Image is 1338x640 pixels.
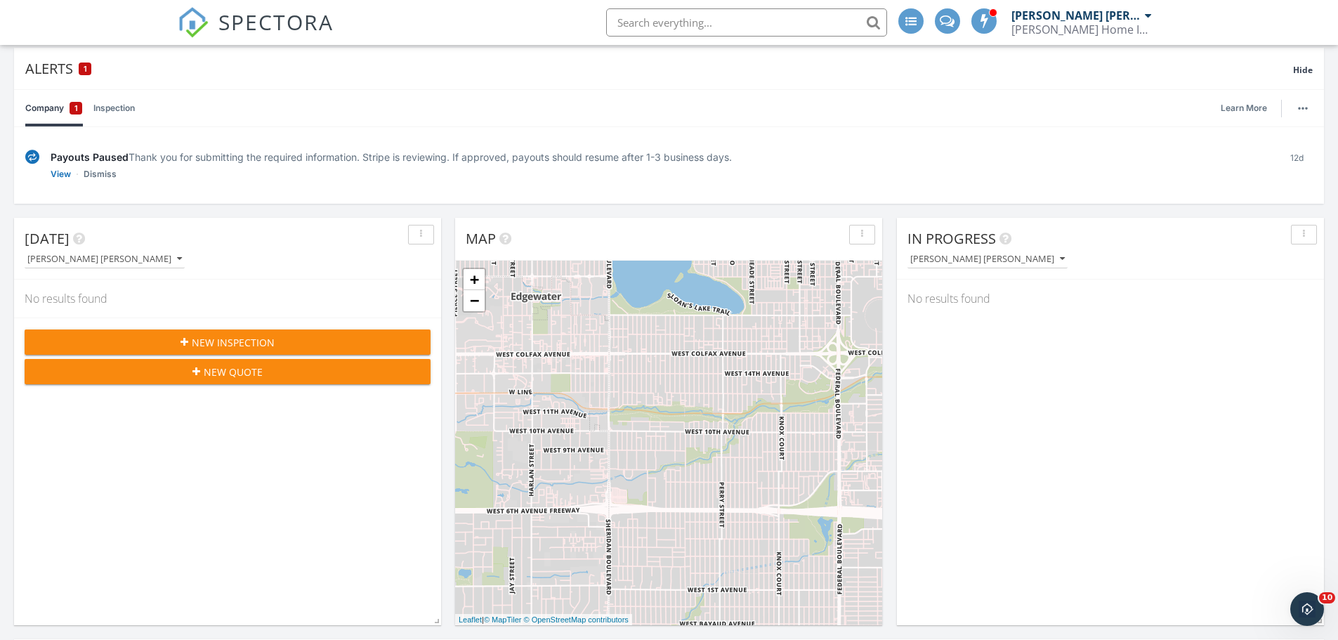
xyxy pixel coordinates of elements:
div: Thank you for submitting the required information. Stripe is reviewing. If approved, payouts shou... [51,150,1270,164]
a: Leaflet [459,615,482,624]
button: New Inspection [25,329,431,355]
div: No results found [14,280,441,318]
span: Map [466,229,496,248]
div: No results found [897,280,1324,318]
a: SPECTORA [178,19,334,48]
span: SPECTORA [218,7,334,37]
a: © MapTiler [484,615,522,624]
span: 1 [74,101,78,115]
a: © OpenStreetMap contributors [524,615,629,624]
a: Company [25,90,82,126]
span: Payouts Paused [51,151,129,163]
iframe: Intercom live chat [1290,592,1324,626]
div: [PERSON_NAME] [PERSON_NAME] [27,254,182,264]
span: 10 [1319,592,1335,603]
a: Zoom out [464,290,485,311]
div: [PERSON_NAME] [PERSON_NAME] [1011,8,1141,22]
a: Learn More [1221,101,1275,115]
span: Hide [1293,64,1313,76]
div: Shepard Home Inspections, LLC [1011,22,1152,37]
span: 1 [84,64,87,74]
input: Search everything... [606,8,887,37]
span: New Quote [204,365,263,379]
div: 12d [1281,150,1313,181]
button: New Quote [25,359,431,384]
button: [PERSON_NAME] [PERSON_NAME] [25,250,185,269]
span: New Inspection [192,335,275,350]
div: Alerts [25,59,1293,78]
a: Inspection [93,90,135,126]
button: [PERSON_NAME] [PERSON_NAME] [907,250,1068,269]
span: [DATE] [25,229,70,248]
a: Zoom in [464,269,485,290]
div: | [455,614,632,626]
a: Dismiss [84,167,117,181]
img: ellipsis-632cfdd7c38ec3a7d453.svg [1298,107,1308,110]
span: In Progress [907,229,996,248]
div: [PERSON_NAME] [PERSON_NAME] [910,254,1065,264]
img: under-review-2fe708636b114a7f4b8d.svg [25,150,39,164]
img: The Best Home Inspection Software - Spectora [178,7,209,38]
a: View [51,167,71,181]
